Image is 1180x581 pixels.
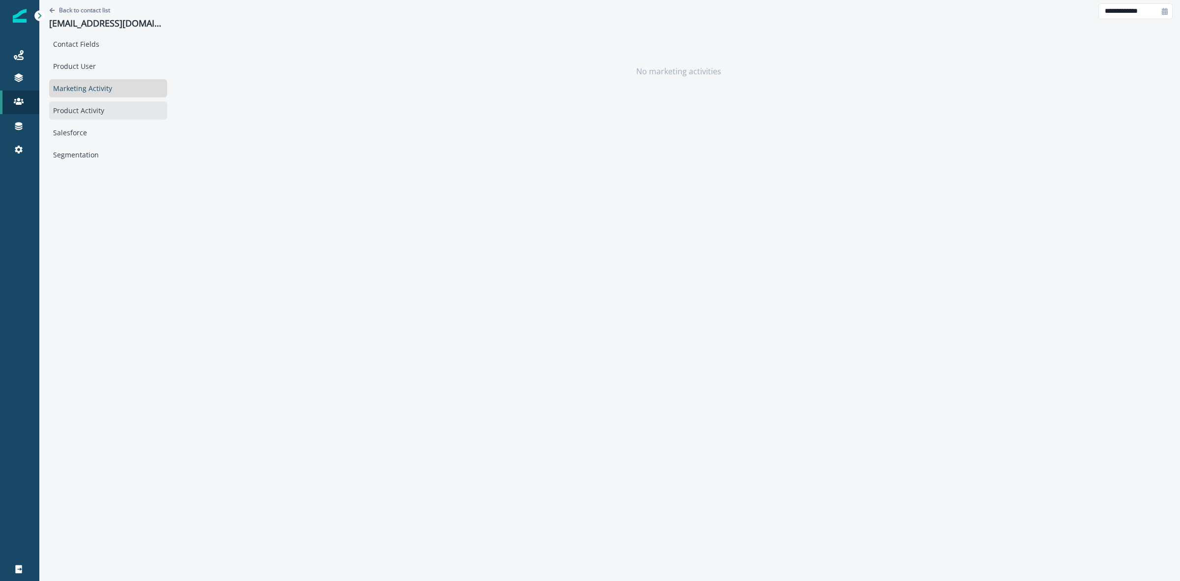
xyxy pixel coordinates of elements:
div: Product User [49,57,167,75]
div: Product Activity [49,101,167,120]
div: Segmentation [49,146,167,164]
div: Contact Fields [49,35,167,53]
p: Back to contact list [59,6,110,14]
p: [EMAIL_ADDRESS][DOMAIN_NAME] [49,18,167,29]
div: No marketing activities [184,22,1173,121]
div: Salesforce [49,123,167,142]
div: Marketing Activity [49,79,167,97]
img: Inflection [13,9,27,23]
button: Go back [49,6,110,14]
